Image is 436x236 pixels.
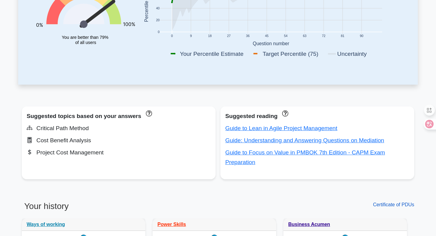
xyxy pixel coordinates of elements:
a: Guide to Lean in Agile Project Management [225,125,337,131]
div: Suggested topics based on your answers [27,111,211,121]
h3: Your history [22,201,214,216]
div: Suggested reading [225,111,409,121]
a: Guide: Understanding and Answering Questions on Mediation [225,137,384,143]
a: Power Skills [157,222,186,227]
text: 9 [190,35,192,38]
text: 63 [303,35,307,38]
a: Certificate of PDUs [373,202,414,207]
div: Critical Path Method [27,123,211,133]
a: Guide to Focus on Value in PMBOK 7th Edition - CAPM Exam Preparation [225,149,385,165]
tspan: of all users [75,40,96,45]
text: Question number [253,41,289,46]
text: 81 [341,35,345,38]
text: 72 [322,35,325,38]
text: 45 [265,35,269,38]
text: 54 [284,35,288,38]
div: Cost Benefit Analysis [27,136,211,145]
a: These concepts have been answered less than 50% correct. The guides disapear when you answer ques... [281,110,288,116]
text: 0 [171,35,173,38]
tspan: You are better than 79% [62,35,108,40]
a: Ways of working [27,222,65,227]
text: 40 [156,7,160,10]
div: Project Cost Management [27,148,211,157]
text: 20 [156,19,160,22]
a: These topics have been answered less than 50% correct. Topics disapear when you answer questions ... [144,110,152,116]
text: 90 [360,35,363,38]
text: 27 [227,35,231,38]
text: 0 [158,31,160,34]
a: Business Acumen [288,222,330,227]
text: 18 [208,35,212,38]
text: 36 [246,35,250,38]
